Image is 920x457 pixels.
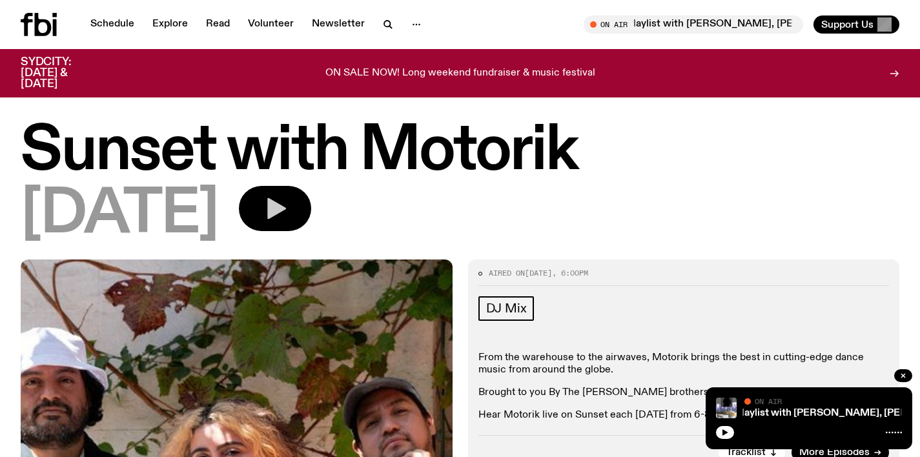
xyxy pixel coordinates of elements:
a: Newsletter [304,15,373,34]
span: Support Us [821,19,874,30]
a: Schedule [83,15,142,34]
a: Explore [145,15,196,34]
a: DJ Mix [478,296,535,321]
h1: Sunset with Motorik [21,123,899,181]
span: [DATE] [525,268,552,278]
span: DJ Mix [486,301,527,316]
button: On AirThe Playlist with [PERSON_NAME], [PERSON_NAME], [PERSON_NAME], [PERSON_NAME], and Raf [584,15,803,34]
h3: SYDCITY: [DATE] & [DATE] [21,57,103,90]
p: Brought to you By The [PERSON_NAME] brothers and [PERSON_NAME] [478,387,890,399]
span: [DATE] [21,186,218,244]
span: , 6:00pm [552,268,588,278]
a: Read [198,15,238,34]
p: Hear Motorik live on Sunset each [DATE] from 6-8pm. [478,409,890,421]
button: Support Us [813,15,899,34]
a: Volunteer [240,15,302,34]
span: Aired on [489,268,525,278]
span: On Air [755,397,782,405]
p: ON SALE NOW! Long weekend fundraiser & music festival [325,68,595,79]
p: From the warehouse to the airwaves, Motorik brings the best in cutting-edge dance music from arou... [478,352,890,376]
